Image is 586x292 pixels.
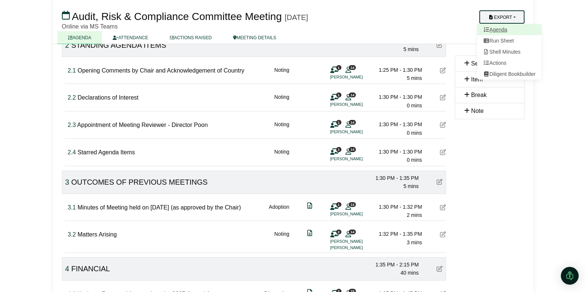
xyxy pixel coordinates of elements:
button: Export [479,10,524,24]
span: 14 [349,93,356,97]
span: 14 [349,229,356,234]
div: 1:32 PM - 1:35 PM [370,230,422,238]
span: Click to fine tune number [68,122,76,128]
a: ACTIONS RAISED [159,31,222,44]
span: 1 [336,93,341,97]
span: 14 [349,202,356,207]
span: Section [471,60,491,67]
span: 1 [336,120,341,125]
div: Noting [274,66,289,83]
span: Click to fine tune number [68,149,76,155]
span: STANDING AGENDA ITEMS [71,41,166,49]
div: Noting [274,148,289,164]
span: FINANCIAL [71,265,110,273]
span: 1 [336,65,341,70]
span: Starred Agenda Items [77,149,135,155]
span: Click to fine tune number [65,265,69,273]
span: 40 mins [400,270,418,276]
span: Click to fine tune number [65,41,69,49]
span: Item [471,76,483,83]
span: 1 [336,147,341,152]
span: Appointment of Meeting Reviewer - Director Poon [77,122,208,128]
div: Open Intercom Messenger [561,267,579,285]
span: Click to fine tune number [68,204,76,211]
div: 1:30 PM - 1:32 PM [370,203,422,211]
span: Minutes of Meeting held on [DATE] (as approved by the Chair) [77,204,241,211]
span: 0 mins [407,130,422,136]
span: OUTCOMES OF PREVIOUS MEETINGS [71,178,208,186]
div: 1:30 PM - 1:30 PM [370,148,422,156]
span: Click to fine tune number [65,178,69,186]
span: 5 mins [407,75,422,81]
span: 2 mins [407,212,422,218]
span: 5 mins [403,46,418,52]
div: Adoption [269,203,289,219]
a: ATTENDANCE [102,31,159,44]
div: [DATE] [285,13,308,22]
span: 0 mins [407,103,422,108]
li: [PERSON_NAME] [330,156,386,162]
a: AGENDA [57,31,102,44]
a: Actions [477,57,542,68]
span: 3 mins [407,239,422,245]
span: Online via MS Teams [62,23,118,30]
span: 14 [349,147,356,152]
span: Audit, Risk & Compliance Committee Meeting [72,11,282,22]
div: 1:30 PM - 1:30 PM [370,120,422,128]
div: Noting [274,230,289,251]
a: Run Sheet [477,35,542,46]
div: 1:35 PM - 2:15 PM [367,261,419,269]
li: [PERSON_NAME] [330,211,386,217]
span: 14 [349,65,356,70]
span: Opening Comments by Chair and Acknowledgement of Country [77,67,244,74]
div: 1:30 PM - 1:30 PM [370,93,422,101]
a: Shell Minutes [477,46,542,57]
a: MEETING DETAILS [222,31,287,44]
span: 5 mins [403,183,418,189]
li: [PERSON_NAME] [330,245,386,251]
span: Click to fine tune number [68,231,76,238]
div: Noting [274,120,289,137]
div: 1:25 PM - 1:30 PM [370,66,422,74]
a: Agenda [477,24,542,35]
li: [PERSON_NAME] [330,129,386,135]
li: [PERSON_NAME] [330,101,386,108]
span: Click to fine tune number [68,94,76,101]
div: 1:30 PM - 1:35 PM [367,174,419,182]
span: Click to fine tune number [68,67,76,74]
div: Noting [274,93,289,110]
li: [PERSON_NAME] [330,238,386,245]
li: [PERSON_NAME] [330,74,386,80]
span: 1 [336,202,341,207]
span: 0 mins [407,157,422,163]
span: Break [471,92,487,98]
span: Matters Arising [77,231,117,238]
a: Diligent Bookbuilder [477,68,542,80]
span: Declarations of Interest [77,94,139,101]
span: 14 [349,120,356,125]
span: 2 [336,229,341,234]
span: Note [471,108,484,114]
